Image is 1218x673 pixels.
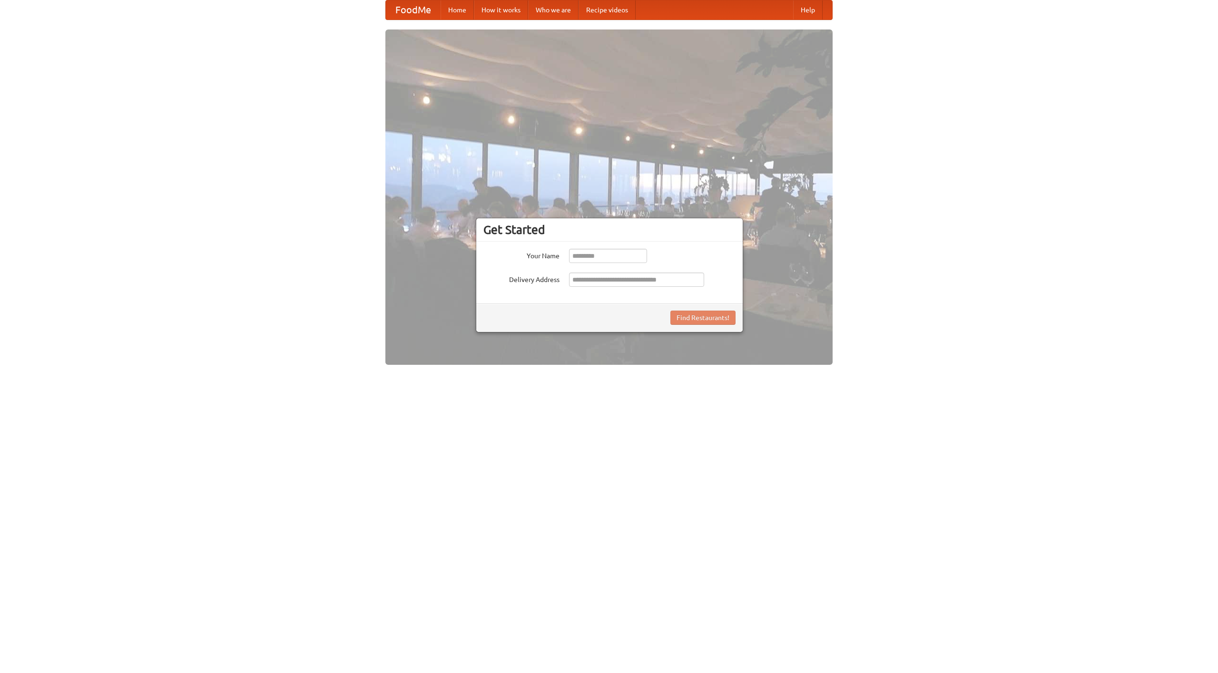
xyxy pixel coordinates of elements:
label: Delivery Address [483,273,560,284]
a: Recipe videos [579,0,636,20]
a: Who we are [528,0,579,20]
label: Your Name [483,249,560,261]
a: How it works [474,0,528,20]
a: FoodMe [386,0,441,20]
a: Help [793,0,823,20]
button: Find Restaurants! [670,311,736,325]
a: Home [441,0,474,20]
h3: Get Started [483,223,736,237]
